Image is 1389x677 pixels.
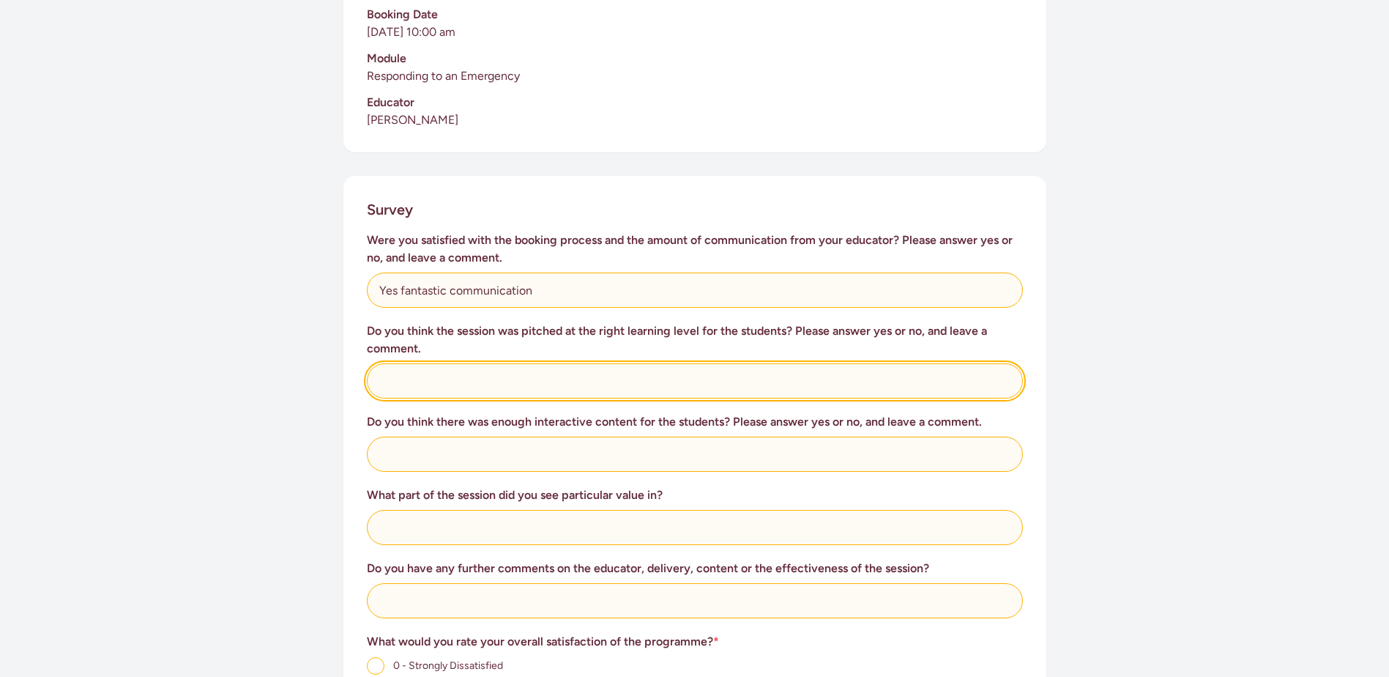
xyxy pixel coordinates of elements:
[393,659,503,672] span: 0 - Strongly Dissatisfied
[367,633,1023,651] h3: What would you rate your overall satisfaction of the programme?
[367,560,1023,577] h3: Do you have any further comments on the educator, delivery, content or the effectiveness of the s...
[367,94,1023,111] h3: Educator
[367,67,1023,85] p: Responding to an Emergency
[367,50,1023,67] h3: Module
[367,413,1023,431] h3: Do you think there was enough interactive content for the students? Please answer yes or no, and ...
[367,199,413,220] h2: Survey
[367,657,384,675] input: 0 - Strongly Dissatisfied
[367,487,1023,504] h3: What part of the session did you see particular value in?
[367,111,1023,129] p: [PERSON_NAME]
[367,322,1023,358] h3: Do you think the session was pitched at the right learning level for the students? Please answer ...
[367,23,1023,41] p: [DATE] 10:00 am
[367,232,1023,267] h3: Were you satisfied with the booking process and the amount of communication from your educator? P...
[367,6,1023,23] h3: Booking Date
